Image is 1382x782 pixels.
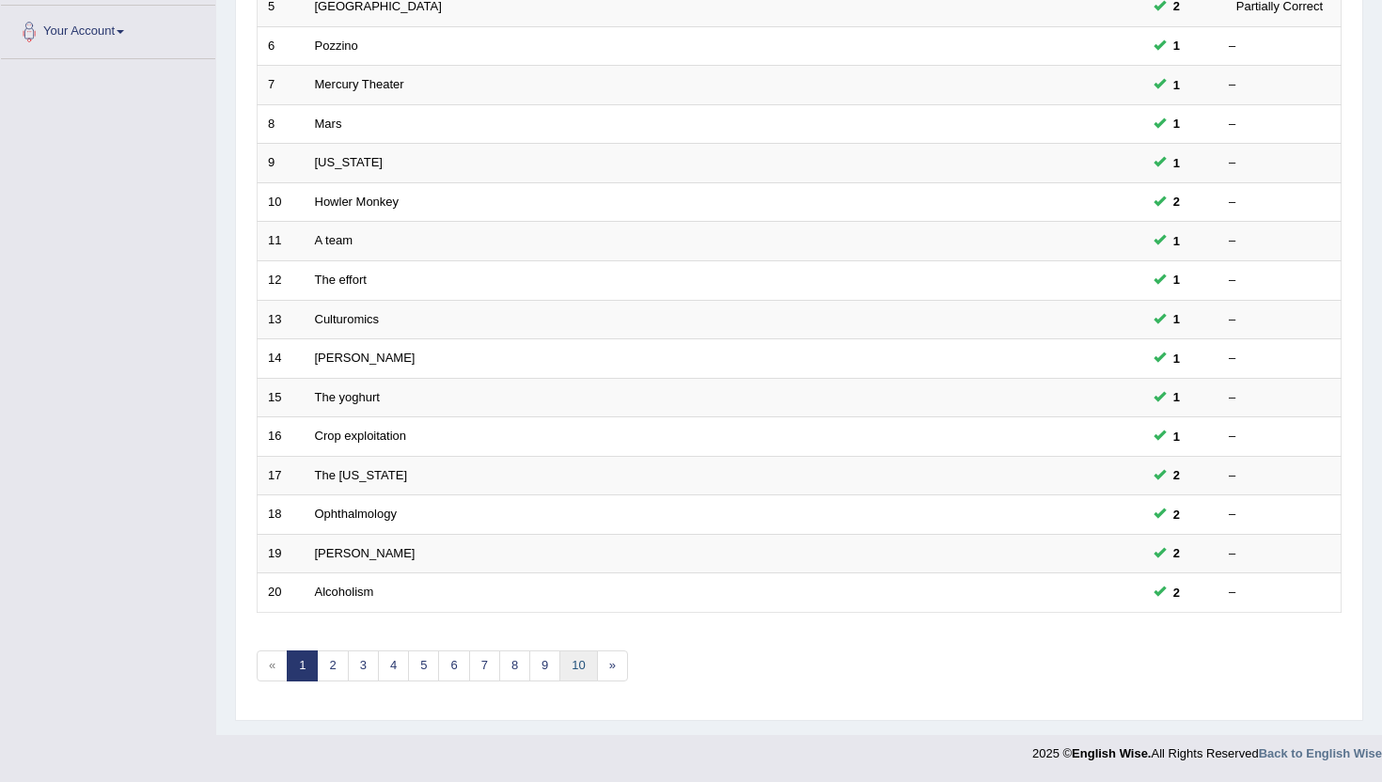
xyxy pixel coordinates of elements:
a: [PERSON_NAME] [315,351,416,365]
a: Back to English Wise [1259,746,1382,760]
a: [US_STATE] [315,155,383,169]
span: You can still take this question [1166,349,1187,368]
span: You can still take this question [1166,192,1187,211]
div: – [1229,232,1330,250]
a: 6 [438,650,469,681]
td: 7 [258,66,305,105]
span: You can still take this question [1166,387,1187,407]
a: 7 [469,650,500,681]
a: A team [315,233,353,247]
div: – [1229,584,1330,602]
a: 3 [348,650,379,681]
div: – [1229,506,1330,524]
a: Your Account [1,6,215,53]
a: The [US_STATE] [315,468,408,482]
span: You can still take this question [1166,465,1187,485]
td: 11 [258,222,305,261]
div: – [1229,350,1330,368]
a: Mars [315,117,342,131]
a: 1 [287,650,318,681]
td: 9 [258,144,305,183]
a: Howler Monkey [315,195,400,209]
div: – [1229,38,1330,55]
a: 9 [529,650,560,681]
span: You can still take this question [1166,543,1187,563]
span: You can still take this question [1166,505,1187,524]
td: 17 [258,456,305,495]
span: You can still take this question [1166,153,1187,173]
a: 5 [408,650,439,681]
div: – [1229,389,1330,407]
td: 8 [258,104,305,144]
a: 2 [317,650,348,681]
span: « [257,650,288,681]
div: – [1229,272,1330,289]
div: – [1229,76,1330,94]
div: – [1229,311,1330,329]
div: – [1229,545,1330,563]
span: You can still take this question [1166,36,1187,55]
a: 8 [499,650,530,681]
span: You can still take this question [1166,231,1187,251]
td: 18 [258,495,305,535]
div: – [1229,116,1330,133]
div: – [1229,194,1330,211]
a: Alcoholism [315,585,374,599]
td: 20 [258,573,305,613]
a: Crop exploitation [315,429,407,443]
span: You can still take this question [1166,309,1187,329]
td: 12 [258,260,305,300]
a: The yoghurt [315,390,380,404]
a: Ophthalmology [315,507,397,521]
span: You can still take this question [1166,270,1187,289]
td: 19 [258,534,305,573]
a: Pozzino [315,39,358,53]
a: Culturomics [315,312,380,326]
div: 2025 © All Rights Reserved [1032,735,1382,762]
span: You can still take this question [1166,427,1187,446]
a: Mercury Theater [315,77,404,91]
td: 13 [258,300,305,339]
td: 10 [258,182,305,222]
div: – [1229,467,1330,485]
td: 15 [258,378,305,417]
td: 6 [258,26,305,66]
a: [PERSON_NAME] [315,546,416,560]
div: – [1229,428,1330,446]
a: 10 [559,650,597,681]
td: 16 [258,417,305,457]
a: » [597,650,628,681]
td: 14 [258,339,305,379]
div: – [1229,154,1330,172]
strong: English Wise. [1072,746,1151,760]
a: The effort [315,273,367,287]
span: You can still take this question [1166,114,1187,133]
span: You can still take this question [1166,583,1187,602]
a: 4 [378,650,409,681]
span: You can still take this question [1166,75,1187,95]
